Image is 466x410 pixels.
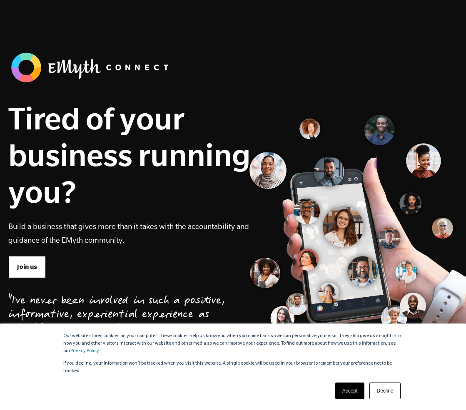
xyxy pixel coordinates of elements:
span: Join us [17,262,37,271]
a: Join us [8,256,46,278]
p: Our website stores cookies on your computer. These cookies help us know you when you come back so... [63,333,403,355]
div: "I've never been involved in such a positive, informative, experiential experience as EMyth Conne... [8,295,227,379]
a: Decline [369,383,400,399]
a: Privacy Policy [70,349,99,354]
p: If you decline, your information won’t be tracked when you visit this website. A single cookie wi... [63,360,403,375]
img: banner_logo [8,50,175,85]
h1: Tired of your business running you? [8,100,251,210]
p: Build a business that gives more than it takes with the accountability and guidance of the EMyth ... [8,219,251,247]
iframe: Chat Widget [424,370,466,410]
a: Accept [335,383,365,399]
